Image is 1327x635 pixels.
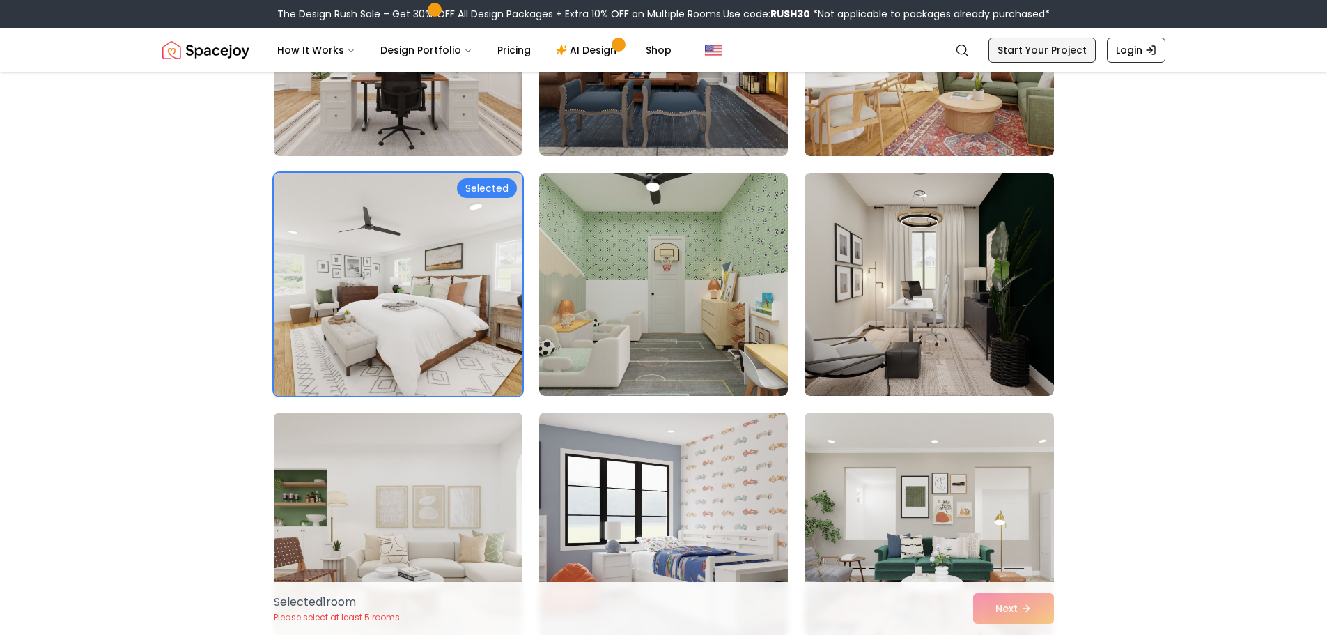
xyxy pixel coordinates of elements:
p: Please select at least 5 rooms [274,612,400,623]
img: Spacejoy Logo [162,36,249,64]
b: RUSH30 [770,7,810,21]
a: AI Design [545,36,632,64]
div: The Design Rush Sale – Get 30% OFF All Design Packages + Extra 10% OFF on Multiple Rooms. [277,7,1050,21]
a: Login [1107,38,1165,63]
div: Selected [457,178,517,198]
img: Room room-14 [539,173,788,396]
p: Selected 1 room [274,594,400,611]
img: Room room-15 [805,173,1053,396]
span: *Not applicable to packages already purchased* [810,7,1050,21]
button: Design Portfolio [369,36,483,64]
a: Pricing [486,36,542,64]
nav: Main [266,36,683,64]
button: How It Works [266,36,366,64]
a: Spacejoy [162,36,249,64]
a: Start Your Project [988,38,1096,63]
img: United States [705,42,722,59]
img: Room room-13 [274,173,522,396]
span: Use code: [723,7,810,21]
nav: Global [162,28,1165,72]
a: Shop [635,36,683,64]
